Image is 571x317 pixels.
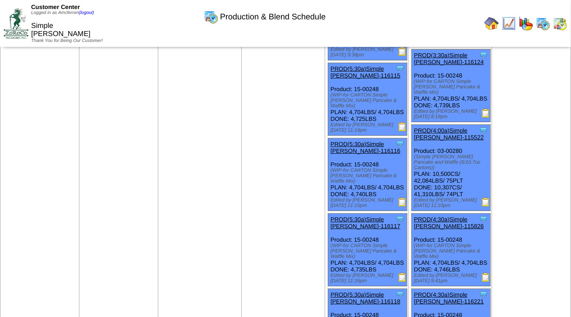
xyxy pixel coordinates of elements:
[396,215,405,224] img: Tooltip
[331,92,407,109] div: (WIP-for CARTON Simple [PERSON_NAME] Pancake & Waffle Mix)
[331,216,401,230] a: PROD(5:30a)Simple [PERSON_NAME]-116117
[331,122,407,133] div: Edited by [PERSON_NAME] [DATE] 11:14pm
[331,243,407,259] div: (WIP-for CARTON Simple [PERSON_NAME] Pancake & Waffle Mix)
[31,38,103,43] span: Thank You for Being Our Customer!
[479,126,488,135] img: Tooltip
[412,50,491,122] div: Product: 15-00248 PLAN: 4,704LBS / 4,704LBS DONE: 4,739LBS
[396,290,405,299] img: Tooltip
[331,291,401,305] a: PROD(5:30a)Simple [PERSON_NAME]-116118
[398,122,407,131] img: Production Report
[536,16,550,31] img: calendarprod.gif
[479,290,488,299] img: Tooltip
[481,198,490,207] img: Production Report
[398,273,407,282] img: Production Report
[31,10,94,15] span: Logged in as Amcferren
[484,16,499,31] img: home.gif
[414,154,490,170] div: (Simple [PERSON_NAME] Pancake and Waffle (6/10.7oz Cartons))
[414,198,490,208] div: Edited by [PERSON_NAME] [DATE] 11:33pm
[502,16,516,31] img: line_graph.gif
[328,138,407,211] div: Product: 15-00248 PLAN: 4,704LBS / 4,704LBS DONE: 4,740LBS
[204,9,218,24] img: calendarprod.gif
[331,168,407,184] div: (WIP-for CARTON Simple [PERSON_NAME] Pancake & Waffle Mix)
[331,141,401,154] a: PROD(5:30a)Simple [PERSON_NAME]-116116
[414,109,490,119] div: Edited by [PERSON_NAME] [DATE] 8:19pm
[414,127,484,141] a: PROD(4:00a)Simple [PERSON_NAME]-115522
[414,79,490,95] div: (WIP-for CARTON Simple [PERSON_NAME] Pancake & Waffle Mix)
[331,65,401,79] a: PROD(5:30a)Simple [PERSON_NAME]-116115
[414,243,490,259] div: (WIP-for CARTON Simple [PERSON_NAME] Pancake & Waffle Mix)
[331,273,407,284] div: Edited by [PERSON_NAME] [DATE] 11:16pm
[331,198,407,208] div: Edited by [PERSON_NAME] [DATE] 11:15pm
[396,64,405,73] img: Tooltip
[519,16,533,31] img: graph.gif
[220,12,326,22] span: Production & Blend Schedule
[553,16,567,31] img: calendarinout.gif
[4,8,28,38] img: ZoRoCo_Logo(Green%26Foil)%20jpg.webp
[328,63,407,136] div: Product: 15-00248 PLAN: 4,704LBS / 4,704LBS DONE: 4,725LBS
[412,214,491,286] div: Product: 15-00248 PLAN: 4,704LBS / 4,704LBS DONE: 4,746LBS
[31,22,91,38] span: Simple [PERSON_NAME]
[398,47,407,56] img: Production Report
[412,125,491,211] div: Product: 03-00280 PLAN: 10,500CS / 42,084LBS / 75PLT DONE: 10,307CS / 41,310LBS / 74PLT
[481,109,490,118] img: Production Report
[396,139,405,148] img: Tooltip
[328,214,407,286] div: Product: 15-00248 PLAN: 4,704LBS / 4,704LBS DONE: 4,735LBS
[31,4,80,10] span: Customer Center
[331,47,407,58] div: Edited by [PERSON_NAME] [DATE] 9:38pm
[481,273,490,282] img: Production Report
[414,273,490,284] div: Edited by [PERSON_NAME] [DATE] 9:41pm
[398,198,407,207] img: Production Report
[414,216,484,230] a: PROD(4:30a)Simple [PERSON_NAME]-115826
[479,215,488,224] img: Tooltip
[479,51,488,60] img: Tooltip
[79,10,94,15] a: (logout)
[414,291,484,305] a: PROD(4:30a)Simple [PERSON_NAME]-116221
[414,52,484,65] a: PROD(3:30a)Simple [PERSON_NAME]-116124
